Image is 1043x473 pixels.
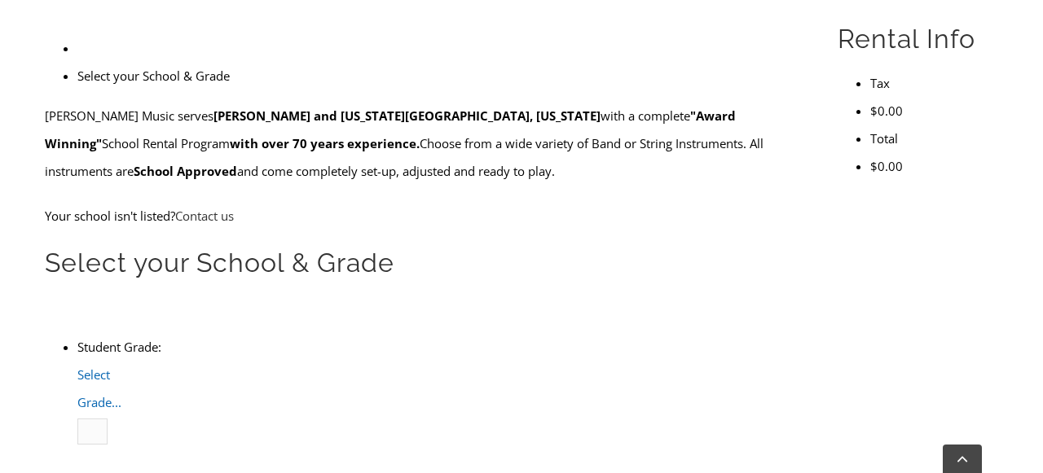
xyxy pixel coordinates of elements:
p: Your school isn't listed? [45,202,800,230]
h2: Rental Info [838,22,998,56]
strong: with over 70 years experience. [230,135,420,151]
strong: School Approved [134,163,237,179]
li: $0.00 [870,97,998,125]
li: Select your School & Grade [77,62,800,90]
li: $0.00 [870,152,998,180]
a: Contact us [175,208,234,224]
p: [PERSON_NAME] Music serves with a complete School Rental Program Choose from a wide variety of Ba... [45,102,800,185]
span: Select Grade... [77,366,121,410]
label: Student Grade: [77,339,161,355]
h2: Select your School & Grade [45,246,800,280]
li: Tax [870,69,998,97]
li: Total [870,125,998,152]
strong: [PERSON_NAME] and [US_STATE][GEOGRAPHIC_DATA], [US_STATE] [213,107,601,124]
